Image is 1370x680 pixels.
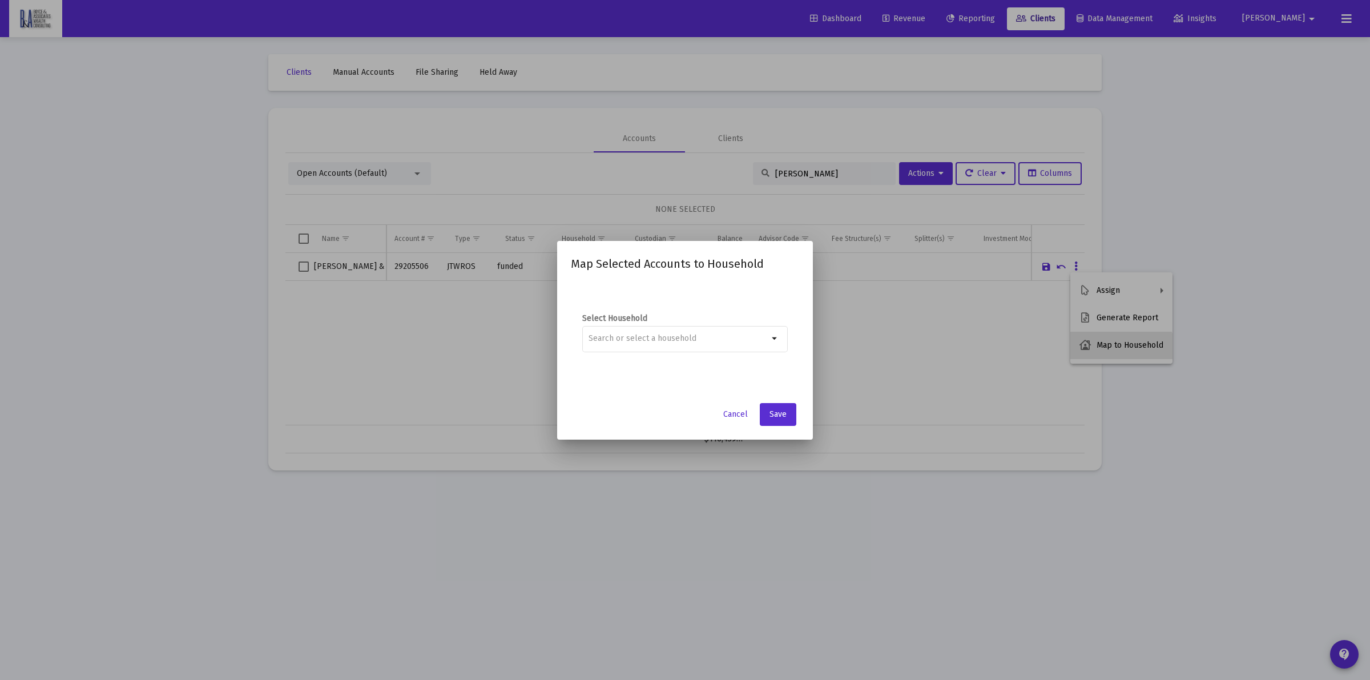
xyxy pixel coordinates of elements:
[769,409,787,419] span: Save
[589,334,768,343] input: Search or select a household
[714,403,757,426] button: Cancel
[760,403,796,426] button: Save
[723,409,748,419] span: Cancel
[571,255,799,273] h2: Map Selected Accounts to Household
[582,313,788,324] label: Select Household
[768,332,782,345] mat-icon: arrow_drop_down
